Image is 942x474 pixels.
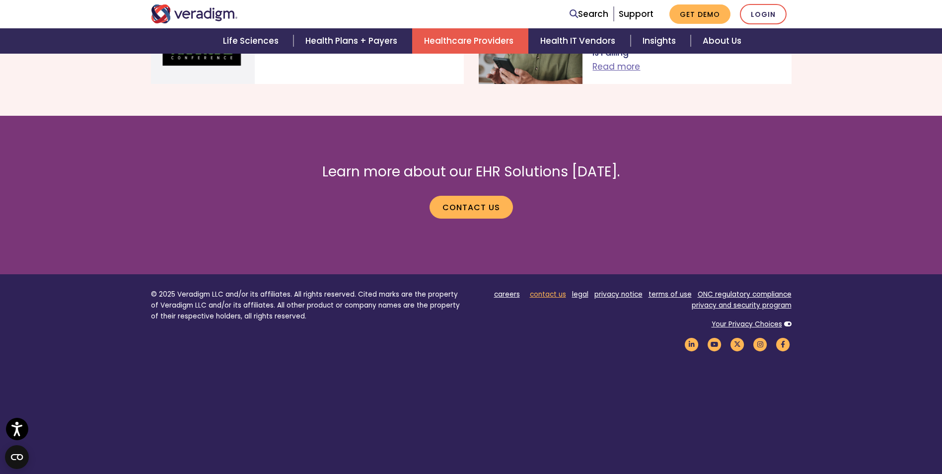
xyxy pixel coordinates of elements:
img: Veradigm logo [151,4,238,23]
a: Login [740,4,787,24]
a: Search [570,7,608,21]
a: ONC regulatory compliance [698,290,792,299]
a: Read more [592,61,640,73]
a: Veradigm LinkedIn Link [683,339,700,349]
p: The Growing Challenge of Patient Payments: Why Manual, Paper-Based Billing Is Failing [592,26,781,59]
a: Veradigm Instagram Link [752,339,769,349]
a: Contact us [430,196,513,219]
a: privacy and security program [692,301,792,310]
a: careers [494,290,520,299]
a: Support [619,8,653,20]
a: privacy notice [594,290,643,299]
a: About Us [691,28,753,54]
a: Veradigm Twitter Link [729,339,746,349]
a: legal [572,290,588,299]
a: Health IT Vendors [528,28,630,54]
a: Insights [631,28,691,54]
iframe: Drift Chat Widget [751,402,930,462]
a: contact us [530,290,566,299]
a: Your Privacy Choices [712,319,782,329]
a: Veradigm Facebook Link [775,339,792,349]
a: terms of use [649,290,692,299]
a: Veradigm YouTube Link [706,339,723,349]
button: Open CMP widget [5,445,29,469]
p: © 2025 Veradigm LLC and/or its affiliates. All rights reserved. Cited marks are the property of V... [151,289,464,321]
a: Health Plans + Payers [293,28,412,54]
h2: Learn more about our EHR Solutions [DATE]. [151,163,792,180]
a: Get Demo [669,4,730,24]
a: Healthcare Providers [412,28,528,54]
a: Life Sciences [211,28,293,54]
